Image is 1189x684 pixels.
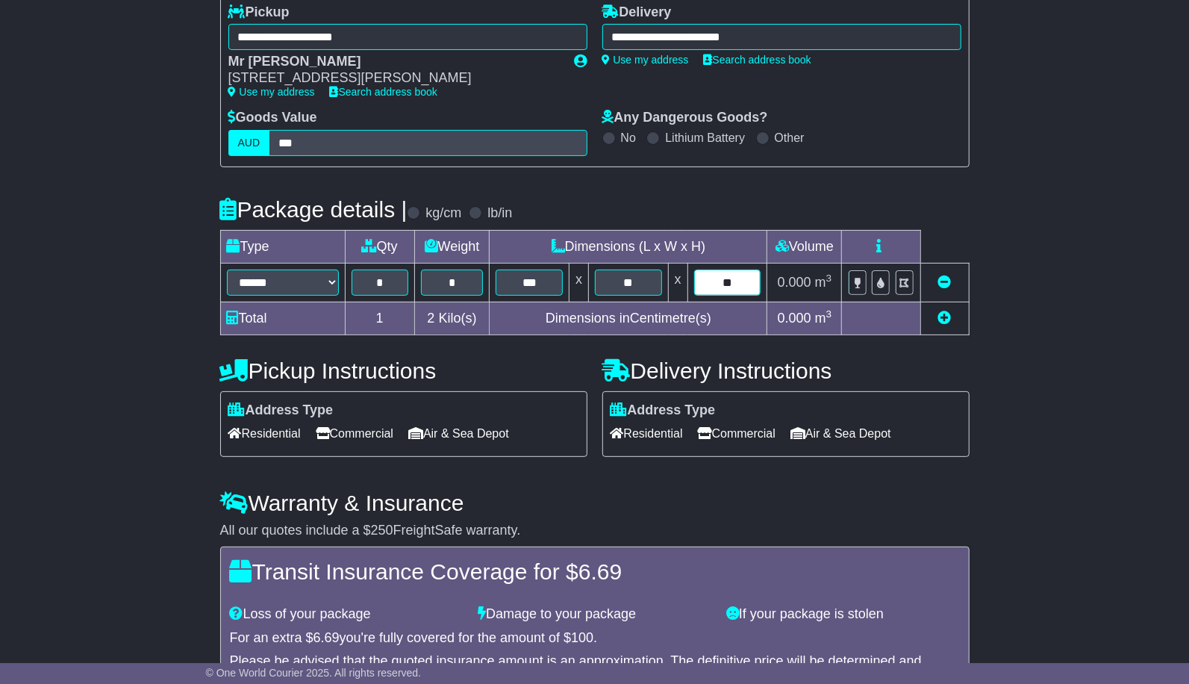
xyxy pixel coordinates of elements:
[719,606,967,623] div: If your package is stolen
[220,302,345,335] td: Total
[490,302,767,335] td: Dimensions in Centimetre(s)
[611,402,716,419] label: Address Type
[602,110,768,126] label: Any Dangerous Goods?
[228,110,317,126] label: Goods Value
[602,54,689,66] a: Use my address
[602,358,970,383] h4: Delivery Instructions
[228,402,334,419] label: Address Type
[230,630,960,647] div: For an extra $ you're fully covered for the amount of $ .
[487,205,512,222] label: lb/in
[698,422,775,445] span: Commercial
[414,302,490,335] td: Kilo(s)
[220,230,345,263] td: Type
[938,311,952,326] a: Add new item
[815,275,832,290] span: m
[408,422,509,445] span: Air & Sea Depot
[222,606,471,623] div: Loss of your package
[826,308,832,320] sup: 3
[220,358,587,383] h4: Pickup Instructions
[330,86,437,98] a: Search address book
[220,491,970,515] h4: Warranty & Insurance
[427,311,434,326] span: 2
[571,630,593,645] span: 100
[569,263,589,302] td: x
[778,275,811,290] span: 0.000
[938,275,952,290] a: Remove this item
[228,86,315,98] a: Use my address
[665,131,745,145] label: Lithium Battery
[316,422,393,445] span: Commercial
[371,523,393,538] span: 250
[490,230,767,263] td: Dimensions (L x W x H)
[345,230,414,263] td: Qty
[621,131,636,145] label: No
[470,606,719,623] div: Damage to your package
[602,4,672,21] label: Delivery
[220,523,970,539] div: All our quotes include a $ FreightSafe warranty.
[414,230,490,263] td: Weight
[578,559,622,584] span: 6.69
[206,667,422,679] span: © One World Courier 2025. All rights reserved.
[815,311,832,326] span: m
[228,70,560,87] div: [STREET_ADDRESS][PERSON_NAME]
[826,273,832,284] sup: 3
[228,130,270,156] label: AUD
[704,54,811,66] a: Search address book
[668,263,687,302] td: x
[778,311,811,326] span: 0.000
[425,205,461,222] label: kg/cm
[313,630,340,645] span: 6.69
[230,559,960,584] h4: Transit Insurance Coverage for $
[767,230,842,263] td: Volume
[228,422,301,445] span: Residential
[345,302,414,335] td: 1
[228,4,290,21] label: Pickup
[611,422,683,445] span: Residential
[775,131,805,145] label: Other
[220,197,408,222] h4: Package details |
[790,422,891,445] span: Air & Sea Depot
[228,54,560,70] div: Mr [PERSON_NAME]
